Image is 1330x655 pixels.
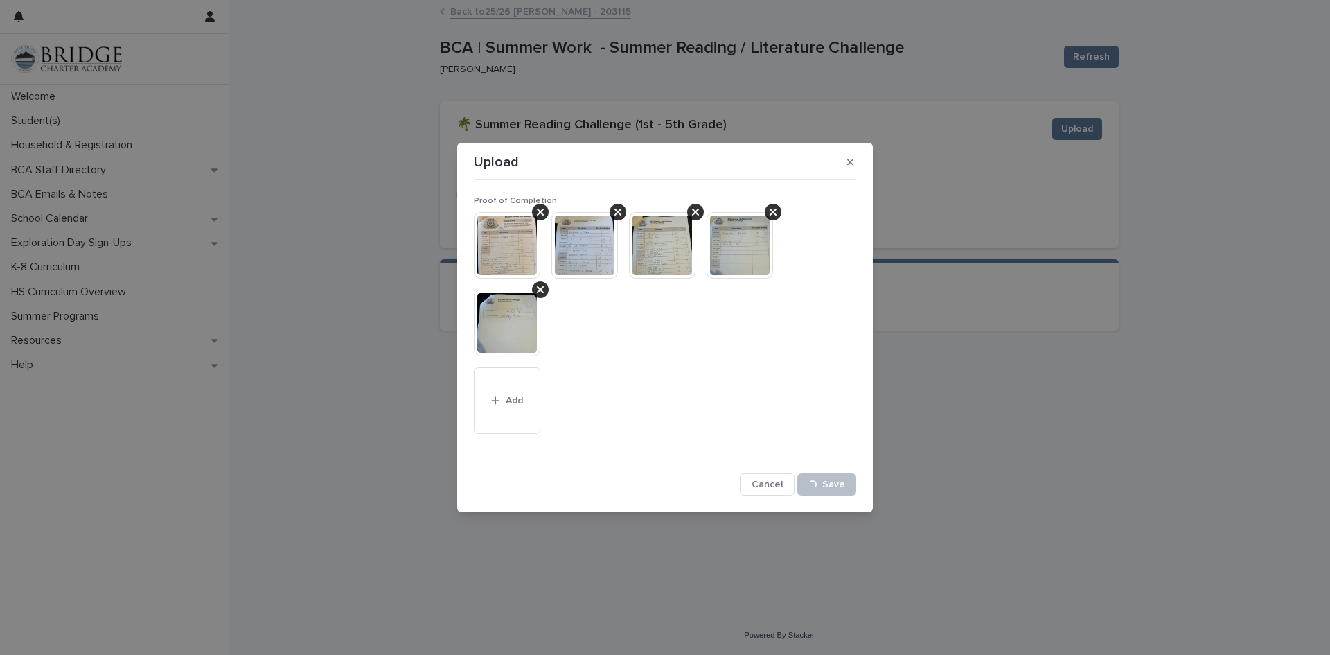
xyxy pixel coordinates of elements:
[797,473,856,496] button: Save
[474,197,557,205] span: Proof of Completion
[822,480,845,489] span: Save
[506,396,523,405] span: Add
[740,473,795,496] button: Cancel
[474,367,540,434] button: Add
[474,154,519,171] p: Upload
[752,480,783,489] span: Cancel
